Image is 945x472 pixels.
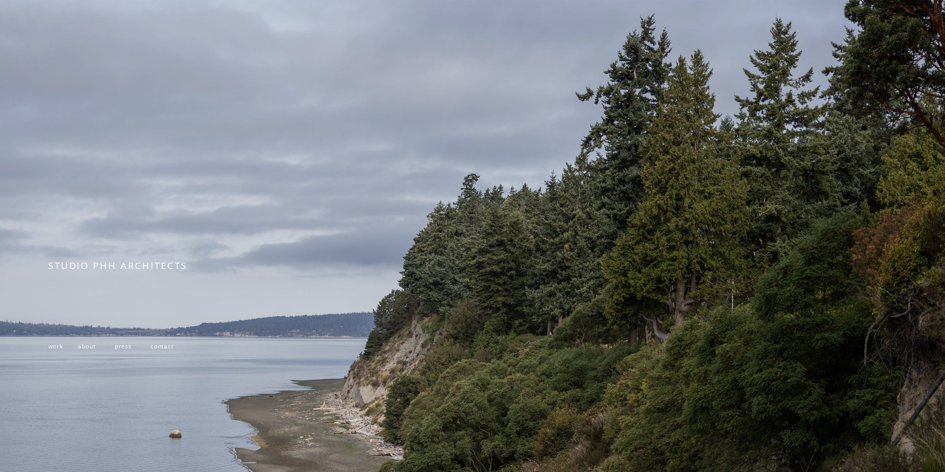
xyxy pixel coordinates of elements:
[78,342,95,350] a: about
[48,259,188,271] span: STUDIO PHH ARCHITECTS
[115,342,132,350] a: press
[48,342,63,350] a: work
[151,342,174,350] a: contact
